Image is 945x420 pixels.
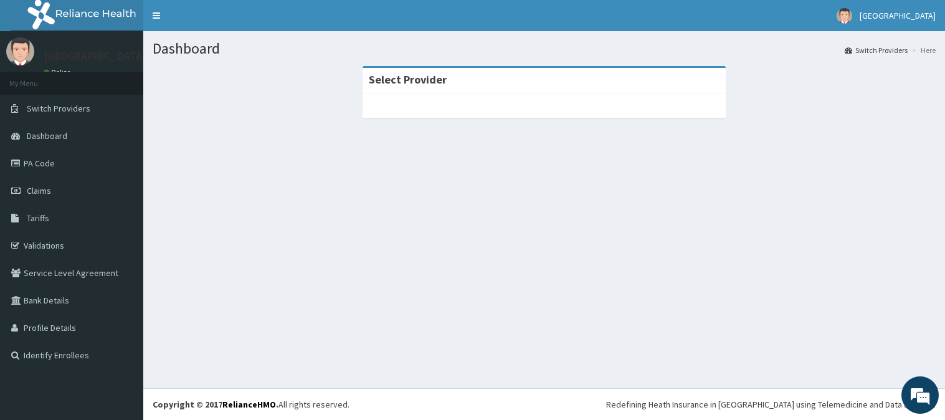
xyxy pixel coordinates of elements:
a: RelianceHMO [222,399,276,410]
span: [GEOGRAPHIC_DATA] [860,10,936,21]
img: User Image [837,8,852,24]
img: User Image [6,37,34,65]
div: Redefining Heath Insurance in [GEOGRAPHIC_DATA] using Telemedicine and Data Science! [606,398,936,411]
h1: Dashboard [153,41,936,57]
footer: All rights reserved. [143,388,945,420]
p: [GEOGRAPHIC_DATA] [44,50,146,62]
li: Here [909,45,936,55]
span: Tariffs [27,212,49,224]
a: Switch Providers [845,45,908,55]
strong: Copyright © 2017 . [153,399,278,410]
span: Claims [27,185,51,196]
strong: Select Provider [369,72,447,87]
span: Switch Providers [27,103,90,114]
span: Dashboard [27,130,67,141]
a: Online [44,68,74,77]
